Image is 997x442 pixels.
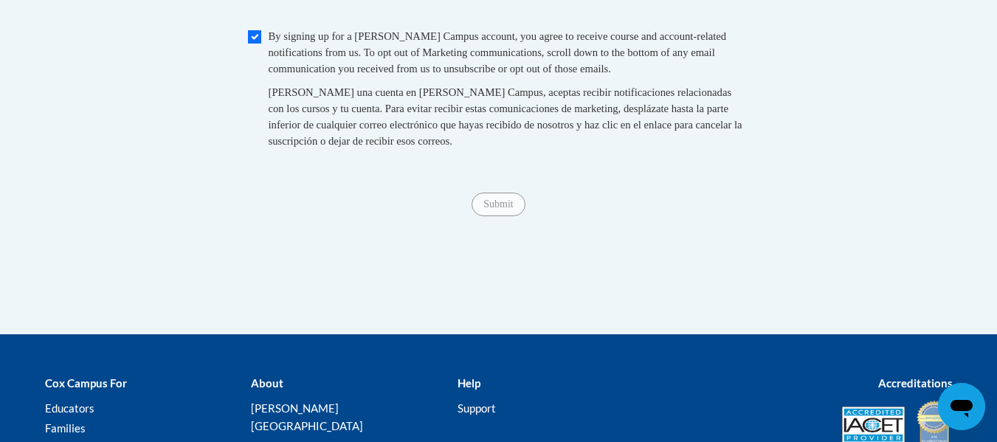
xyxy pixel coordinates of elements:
[269,30,727,75] span: By signing up for a [PERSON_NAME] Campus account, you agree to receive course and account-related...
[251,376,283,390] b: About
[458,401,496,415] a: Support
[458,376,480,390] b: Help
[45,401,94,415] a: Educators
[938,383,985,430] iframe: Button to launch messaging window, conversation in progress
[45,421,86,435] a: Families
[251,401,363,432] a: [PERSON_NAME][GEOGRAPHIC_DATA]
[45,376,127,390] b: Cox Campus For
[878,376,953,390] b: Accreditations
[269,86,742,147] span: [PERSON_NAME] una cuenta en [PERSON_NAME] Campus, aceptas recibir notificaciones relacionadas con...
